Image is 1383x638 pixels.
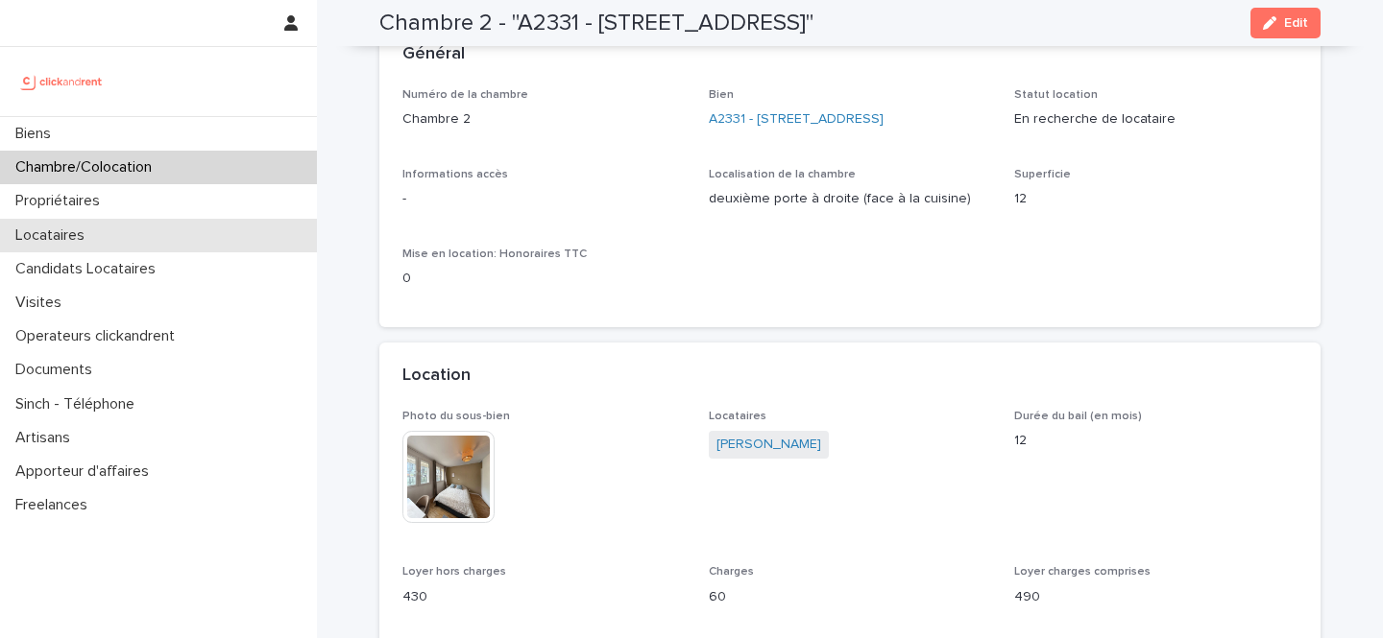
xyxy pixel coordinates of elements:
p: Biens [8,125,66,143]
p: Apporteur d'affaires [8,462,164,481]
h2: Général [402,44,465,65]
p: En recherche de locataire [1014,109,1298,130]
span: Superficie [1014,169,1071,180]
span: Edit [1284,16,1308,30]
span: Localisation de la chambre [709,169,856,180]
p: deuxième porte à droite (face à la cuisine) [709,189,992,209]
p: Artisans [8,429,85,447]
span: Charges [709,566,754,578]
p: Chambre/Colocation [8,158,167,177]
p: - [402,189,686,209]
span: Statut location [1014,89,1098,101]
p: 12 [1014,189,1298,209]
p: Visites [8,294,77,312]
p: Operateurs clickandrent [8,327,190,345]
span: Durée du bail (en mois) [1014,411,1142,422]
p: Documents [8,361,108,379]
p: Candidats Locataires [8,260,171,278]
span: Mise en location: Honoraires TTC [402,248,587,260]
h2: Location [402,366,471,387]
span: Photo du sous-bien [402,411,510,422]
img: UCB0brd3T0yccxBKYDjQ [15,62,109,101]
span: Numéro de la chambre [402,89,528,101]
button: Edit [1250,8,1321,38]
p: 0 [402,269,686,289]
p: 60 [709,587,992,607]
span: Informations accès [402,169,508,180]
a: [PERSON_NAME] [716,435,821,455]
p: Chambre 2 [402,109,686,130]
span: Locataires [709,411,766,422]
p: 490 [1014,587,1298,607]
h2: Chambre 2 - "A2331 - [STREET_ADDRESS]" [379,10,813,37]
p: Propriétaires [8,192,115,210]
span: Loyer charges comprises [1014,566,1151,578]
p: 12 [1014,431,1298,451]
p: Freelances [8,496,103,514]
a: A2331 - [STREET_ADDRESS] [709,109,884,130]
span: Bien [709,89,734,101]
p: Sinch - Téléphone [8,395,150,414]
p: Locataires [8,226,100,245]
span: Loyer hors charges [402,566,506,578]
p: 430 [402,587,686,607]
